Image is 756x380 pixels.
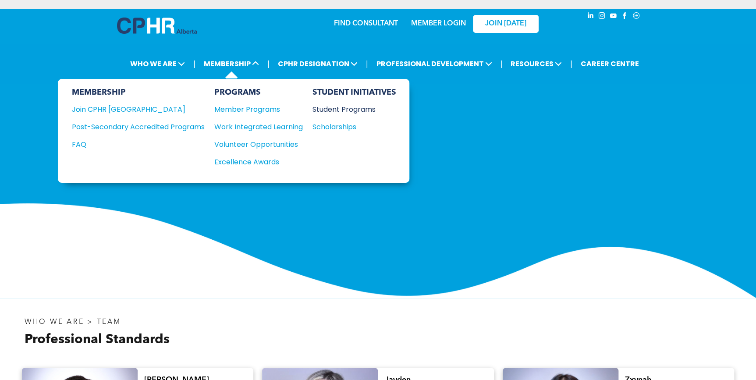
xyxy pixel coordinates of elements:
a: youtube [609,11,618,23]
div: Volunteer Opportunities [214,139,294,150]
span: Professional Standards [25,333,170,346]
span: WHO WE ARE [128,56,188,72]
a: CAREER CENTRE [578,56,642,72]
div: Work Integrated Learning [214,121,294,132]
div: STUDENT INITIATIVES [312,88,396,97]
div: PROGRAMS [214,88,303,97]
a: FIND CONSULTANT [334,20,398,27]
a: Post-Secondary Accredited Programs [72,121,205,132]
div: Member Programs [214,104,294,115]
li: | [570,55,572,73]
a: linkedin [586,11,596,23]
div: Excellence Awards [214,156,294,167]
li: | [366,55,368,73]
a: Social network [632,11,641,23]
span: MEMBERSHIP [201,56,262,72]
a: MEMBER LOGIN [411,20,466,27]
a: instagram [597,11,607,23]
li: | [193,55,195,73]
div: Student Programs [312,104,388,115]
div: Post-Secondary Accredited Programs [72,121,192,132]
li: | [267,55,270,73]
a: Scholarships [312,121,396,132]
a: Join CPHR [GEOGRAPHIC_DATA] [72,104,205,115]
span: PROFESSIONAL DEVELOPMENT [373,56,494,72]
a: Excellence Awards [214,156,303,167]
span: CPHR DESIGNATION [275,56,360,72]
a: Work Integrated Learning [214,121,303,132]
span: JOIN [DATE] [485,20,526,28]
li: | [500,55,502,73]
div: Scholarships [312,121,388,132]
a: Student Programs [312,104,396,115]
div: FAQ [72,139,192,150]
a: Volunteer Opportunities [214,139,303,150]
div: Join CPHR [GEOGRAPHIC_DATA] [72,104,192,115]
a: Member Programs [214,104,303,115]
a: facebook [620,11,630,23]
img: A blue and white logo for cp alberta [117,18,197,34]
a: FAQ [72,139,205,150]
a: JOIN [DATE] [473,15,539,33]
span: RESOURCES [508,56,564,72]
div: MEMBERSHIP [72,88,205,97]
span: WHO WE ARE > TEAM [25,319,121,326]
